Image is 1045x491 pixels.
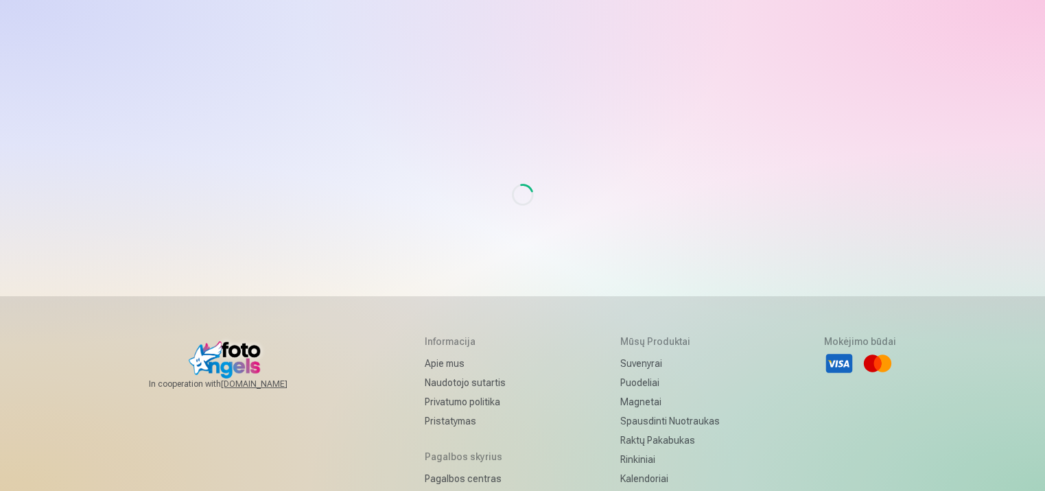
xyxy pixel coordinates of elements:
li: Visa [824,348,854,379]
h5: Pagalbos skyrius [425,450,516,464]
a: Kalendoriai [620,469,720,488]
a: Pagalbos centras [425,469,516,488]
span: In cooperation with [149,379,320,390]
a: Privatumo politika [425,392,516,411]
a: Pristatymas [425,411,516,431]
h5: Mūsų produktai [620,335,720,348]
li: Mastercard [862,348,893,379]
h5: Informacija [425,335,516,348]
a: Rinkiniai [620,450,720,469]
a: Raktų pakabukas [620,431,720,450]
h5: Mokėjimo būdai [824,335,896,348]
a: Magnetai [620,392,720,411]
a: [DOMAIN_NAME] [221,379,320,390]
a: Naudotojo sutartis [425,373,516,392]
a: Suvenyrai [620,354,720,373]
a: Spausdinti nuotraukas [620,411,720,431]
a: Puodeliai [620,373,720,392]
a: Apie mus [425,354,516,373]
